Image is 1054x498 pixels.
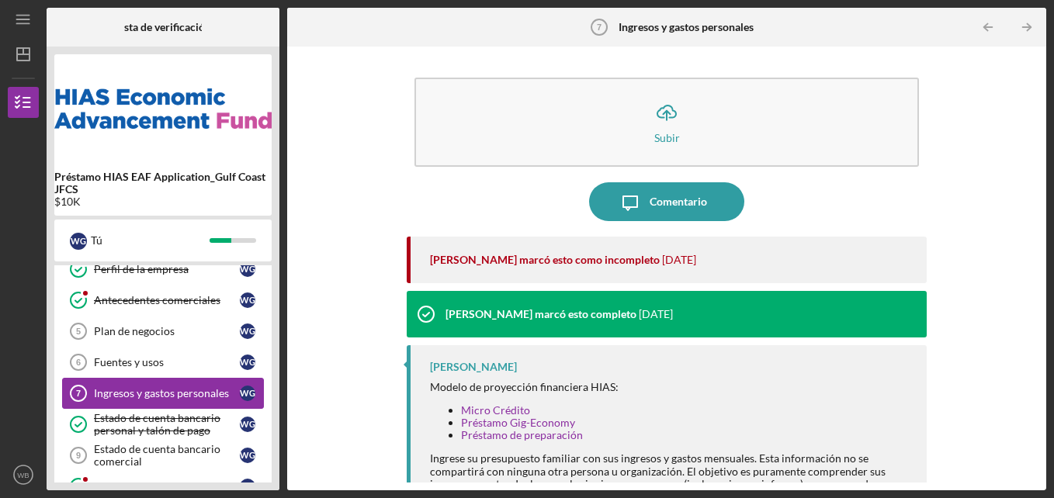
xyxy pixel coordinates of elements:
button: Comentario [589,182,744,221]
div: Fuentes y usos [94,356,240,368]
div: [PERSON_NAME] [430,361,517,373]
div: Subir [654,132,680,144]
div: Perfil de la empresa [94,263,240,275]
a: 5Plan de negociosWG [62,316,264,347]
a: Estado de cuenta bancario personal y talón de pagoWG [62,409,264,440]
div: [PERSON_NAME] marcó esto como incompleto [430,254,660,266]
div: Tú [91,227,210,254]
img: Logotipo del producto [54,62,272,155]
b: Lista de verificación [116,21,211,33]
div: W G [240,354,255,370]
div: W G [70,233,87,250]
tspan: 9 [76,451,81,460]
a: 7Ingresos y gastos personalesWG [62,378,264,409]
b: Ingresos y gastos personales [619,21,754,33]
div: Estado de cuenta bancario personal y talón de pago [94,412,240,437]
button: Subir [414,78,920,167]
text: WB [17,471,29,479]
tspan: 6 [76,358,81,367]
div: [PERSON_NAME] marcó esto completo [446,308,636,320]
div: W G [240,448,255,463]
a: 6Fuentes y usosWG [62,347,264,378]
div: W G [240,386,255,401]
button: WB [8,459,39,490]
div: W G [240,417,255,432]
tspan: 5 [76,327,81,336]
div: $10K [54,195,272,208]
time: 2025-08-12 20:55 [639,308,673,320]
div: Ingresos y gastos personales [94,387,240,399]
a: Préstamo de preparación [461,428,583,441]
tspan: 7 [597,22,602,32]
div: Modelo de proyección financiera HIAS: [430,381,912,393]
a: Préstamo Gig-Economy [461,416,575,429]
time: 2025-08-12 20:55 [662,254,696,266]
div: W G [240,479,255,494]
div: W G [240,323,255,339]
div: Plan de negocios [94,325,240,337]
a: Antecedentes comercialesWG [62,285,264,316]
div: Identificación con foto [94,480,240,493]
a: Perfil de la empresaWG [62,254,264,285]
div: Estado de cuenta bancario comercial [94,443,240,468]
a: 9Estado de cuenta bancario comercialWG [62,440,264,471]
div: W G [240,261,255,277]
div: Comentario [650,182,707,221]
a: Micro Crédito [461,403,530,417]
b: Préstamo HIAS EAF Application_Gulf Coast JFCS [54,171,272,195]
div: Antecedentes comerciales [94,294,240,306]
tspan: 7 [76,389,81,398]
div: W G [240,292,255,308]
